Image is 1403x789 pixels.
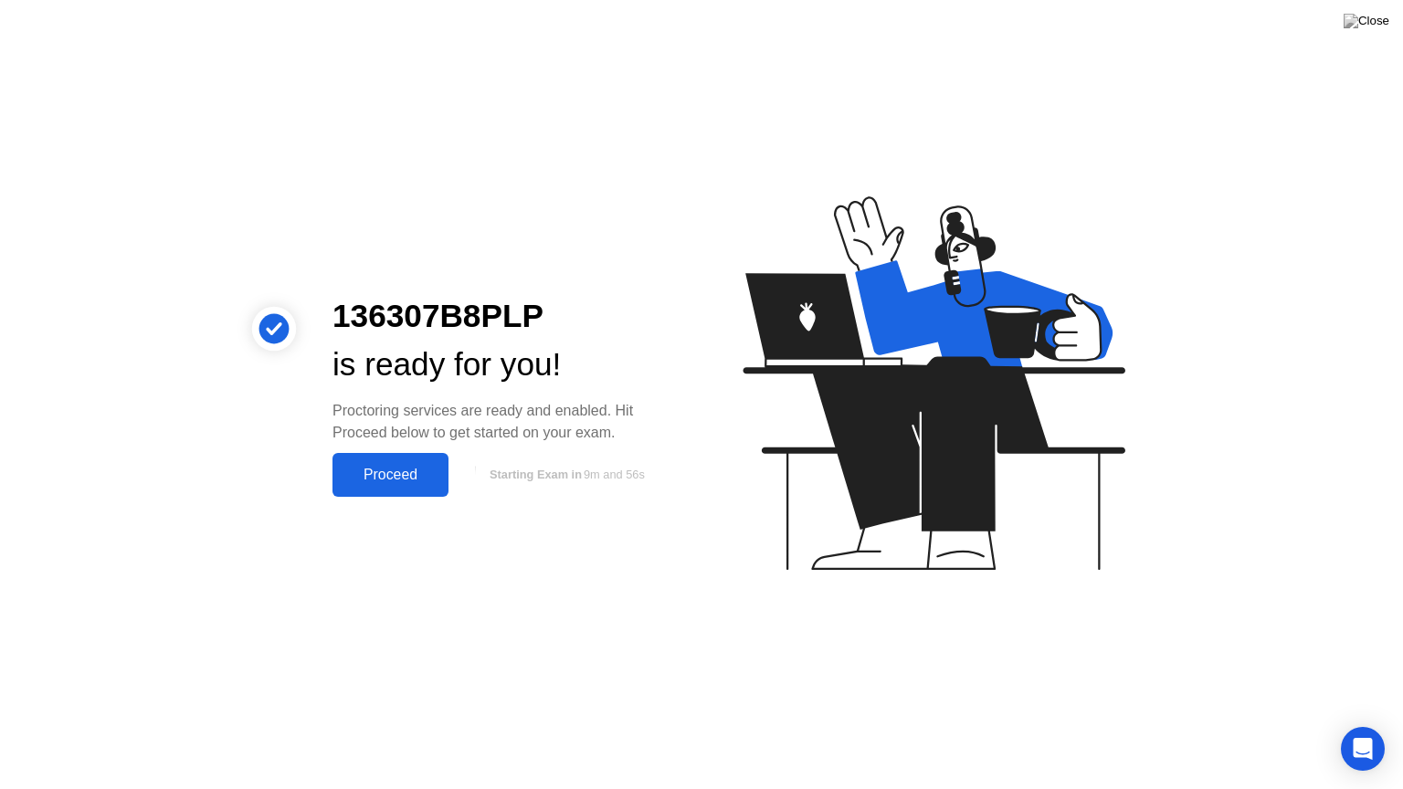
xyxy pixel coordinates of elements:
[1344,14,1389,28] img: Close
[332,453,448,497] button: Proceed
[332,292,672,341] div: 136307B8PLP
[584,468,645,481] span: 9m and 56s
[332,341,672,389] div: is ready for you!
[332,400,672,444] div: Proctoring services are ready and enabled. Hit Proceed below to get started on your exam.
[1341,727,1385,771] div: Open Intercom Messenger
[458,458,672,492] button: Starting Exam in9m and 56s
[338,467,443,483] div: Proceed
